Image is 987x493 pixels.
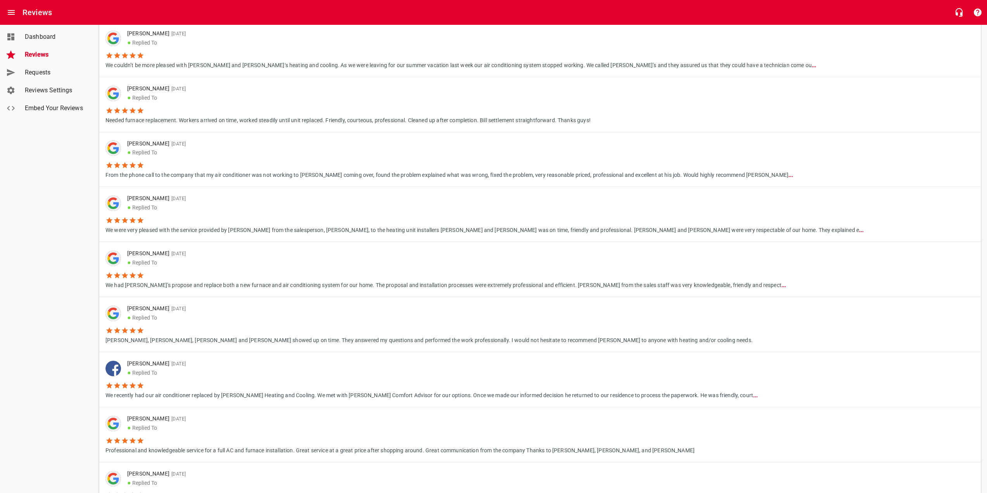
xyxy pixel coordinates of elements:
span: ● [127,204,131,211]
span: [DATE] [169,196,186,201]
span: ● [127,259,131,266]
img: google-dark.png [105,86,121,101]
img: google-dark.png [105,140,121,156]
p: Replied To [127,93,584,102]
p: [PERSON_NAME] [127,415,688,423]
span: Embed Your Reviews [25,104,84,113]
p: Replied To [127,258,780,267]
p: Replied To [127,148,787,157]
b: ... [781,282,786,288]
div: Google [105,31,121,46]
span: [DATE] [169,416,186,422]
b: ... [859,227,864,233]
img: google-dark.png [105,471,121,486]
img: google-dark.png [105,195,121,211]
p: [PERSON_NAME] [127,249,780,258]
span: Requests [25,68,84,77]
p: We recently had our air conditioner replaced by [PERSON_NAME] Heating and Cooling. We met with [P... [105,389,758,400]
a: [PERSON_NAME][DATE]●Replied ToFrom the phone call to the company that my air conditioner was not ... [99,132,981,187]
button: Support Portal [968,3,987,22]
span: ● [127,424,131,431]
p: Professional and knowledgeable service for a full AC and furnace installation. Great service at a... [105,445,695,455]
p: Replied To [127,313,747,322]
span: [DATE] [169,251,186,256]
b: ... [753,392,758,398]
button: Live Chat [950,3,968,22]
span: [DATE] [169,86,186,92]
span: ● [127,314,131,321]
img: google-dark.png [105,416,121,431]
a: [PERSON_NAME][DATE]●Replied ToProfessional and knowledgeable service for a full AC and furnace in... [99,407,981,462]
p: Replied To [127,368,752,377]
p: [PERSON_NAME] [127,194,857,203]
div: Google [105,251,121,266]
p: [PERSON_NAME] [127,29,810,38]
p: [PERSON_NAME], [PERSON_NAME], [PERSON_NAME] and [PERSON_NAME] showed up on time. They answered my... [105,334,753,344]
a: [PERSON_NAME][DATE]●Replied ToWe had [PERSON_NAME]’s propose and replace both a new furnace and a... [99,242,981,297]
img: google-dark.png [105,251,121,266]
img: facebook-dark.png [105,361,121,376]
span: Dashboard [25,32,84,42]
div: Google [105,195,121,211]
div: Google [105,471,121,486]
div: Google [105,140,121,156]
p: We had [PERSON_NAME]’s propose and replace both a new furnace and air conditioning system for our... [105,279,786,289]
p: Replied To [127,38,810,47]
span: ● [127,369,131,376]
span: [DATE] [169,361,186,367]
p: [PERSON_NAME] [127,304,747,313]
span: [DATE] [169,471,186,477]
p: From the phone call to the company that my air conditioner was not working to [PERSON_NAME] comin... [105,169,793,179]
div: Google [105,306,121,321]
p: We couldn’t be more pleased with [PERSON_NAME] and [PERSON_NAME]‘s heating and cooling. As we wer... [105,59,816,69]
div: Google [105,416,121,431]
a: [PERSON_NAME][DATE]●Replied ToNeeded furnace replacement. Workers arrived on time, worked steadil... [99,77,981,132]
h6: Reviews [22,6,52,19]
p: [PERSON_NAME] [127,85,584,93]
a: [PERSON_NAME][DATE]●Replied ToWe recently had our air conditioner replaced by [PERSON_NAME] Heati... [99,352,981,407]
span: Reviews Settings [25,86,84,95]
button: Open drawer [2,3,21,22]
span: ● [127,479,131,486]
span: [DATE] [169,31,186,36]
span: ● [127,39,131,46]
p: Needed furnace replacement. Workers arrived on time, worked steadily until unit replaced. Friendl... [105,114,591,125]
span: [DATE] [169,306,186,311]
span: Reviews [25,50,84,59]
b: ... [812,62,816,68]
b: ... [788,172,793,178]
p: Replied To [127,203,857,212]
img: google-dark.png [105,31,121,46]
p: Replied To [127,478,696,488]
p: Replied To [127,423,688,432]
img: google-dark.png [105,306,121,321]
a: [PERSON_NAME][DATE]●Replied To[PERSON_NAME], [PERSON_NAME], [PERSON_NAME] and [PERSON_NAME] showe... [99,297,981,352]
span: [DATE] [169,141,186,147]
p: We were very pleased with the service provided by [PERSON_NAME] from the salesperson, [PERSON_NAM... [105,224,864,234]
a: [PERSON_NAME][DATE]●Replied ToWe were very pleased with the service provided by [PERSON_NAME] fro... [99,187,981,242]
span: ● [127,94,131,101]
p: [PERSON_NAME] [127,140,787,148]
span: ● [127,149,131,156]
p: [PERSON_NAME] [127,360,752,368]
div: Facebook [105,361,121,376]
p: [PERSON_NAME] [127,470,696,478]
a: [PERSON_NAME][DATE]●Replied ToWe couldn’t be more pleased with [PERSON_NAME] and [PERSON_NAME]‘s ... [99,22,981,77]
div: Google [105,86,121,101]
